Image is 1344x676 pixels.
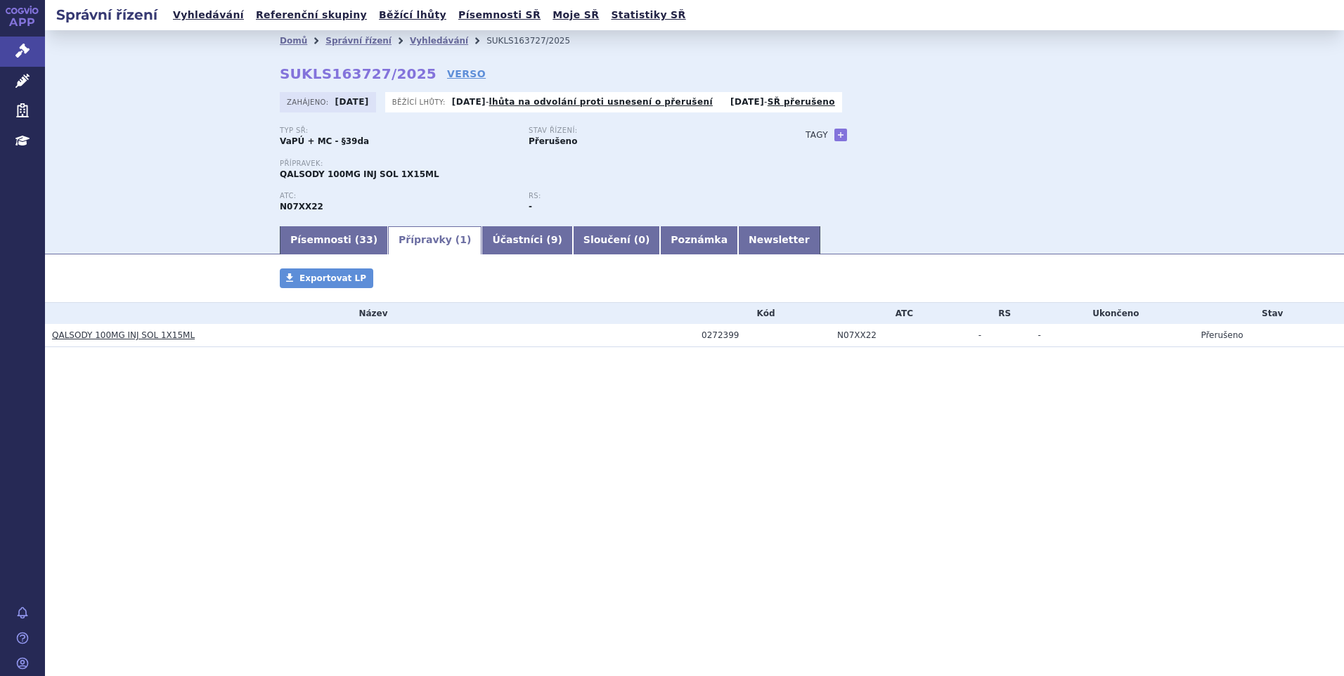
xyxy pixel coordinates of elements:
[280,160,777,168] p: Přípravek:
[252,6,371,25] a: Referenční skupiny
[660,226,738,254] a: Poznámka
[730,97,764,107] strong: [DATE]
[529,192,763,200] p: RS:
[806,126,828,143] h3: Tagy
[460,234,467,245] span: 1
[529,136,577,146] strong: Přerušeno
[730,96,835,108] p: -
[287,96,331,108] span: Zahájeno:
[1194,324,1344,347] td: Přerušeno
[978,330,981,340] span: -
[529,202,532,212] strong: -
[45,5,169,25] h2: Správní řízení
[452,97,486,107] strong: [DATE]
[454,6,545,25] a: Písemnosti SŘ
[325,36,392,46] a: Správní řízení
[280,192,515,200] p: ATC:
[280,36,307,46] a: Domů
[410,36,468,46] a: Vyhledávání
[447,67,486,81] a: VERSO
[548,6,603,25] a: Moje SŘ
[280,268,373,288] a: Exportovat LP
[529,126,763,135] p: Stav řízení:
[486,30,588,51] li: SUKLS163727/2025
[452,96,713,108] p: -
[280,126,515,135] p: Typ SŘ:
[280,169,439,179] span: QALSODY 100MG INJ SOL 1X15ML
[738,226,820,254] a: Newsletter
[489,97,713,107] a: lhůta na odvolání proti usnesení o přerušení
[551,234,558,245] span: 9
[830,324,971,347] td: TOFERSEN
[169,6,248,25] a: Vyhledávání
[392,96,448,108] span: Běžící lhůty:
[280,136,369,146] strong: VaPÚ + MC - §39da
[830,303,971,324] th: ATC
[335,97,369,107] strong: [DATE]
[702,330,830,340] div: 0272399
[768,97,835,107] a: SŘ přerušeno
[299,273,366,283] span: Exportovat LP
[52,330,195,340] a: QALSODY 100MG INJ SOL 1X15ML
[834,129,847,141] a: +
[607,6,690,25] a: Statistiky SŘ
[359,234,373,245] span: 33
[45,303,694,324] th: Název
[694,303,830,324] th: Kód
[280,226,388,254] a: Písemnosti (33)
[280,202,323,212] strong: TOFERSEN
[388,226,482,254] a: Přípravky (1)
[573,226,660,254] a: Sloučení (0)
[971,303,1031,324] th: RS
[1031,303,1194,324] th: Ukončeno
[375,6,451,25] a: Běžící lhůty
[638,234,645,245] span: 0
[1038,330,1041,340] span: -
[482,226,572,254] a: Účastníci (9)
[1194,303,1344,324] th: Stav
[280,65,437,82] strong: SUKLS163727/2025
